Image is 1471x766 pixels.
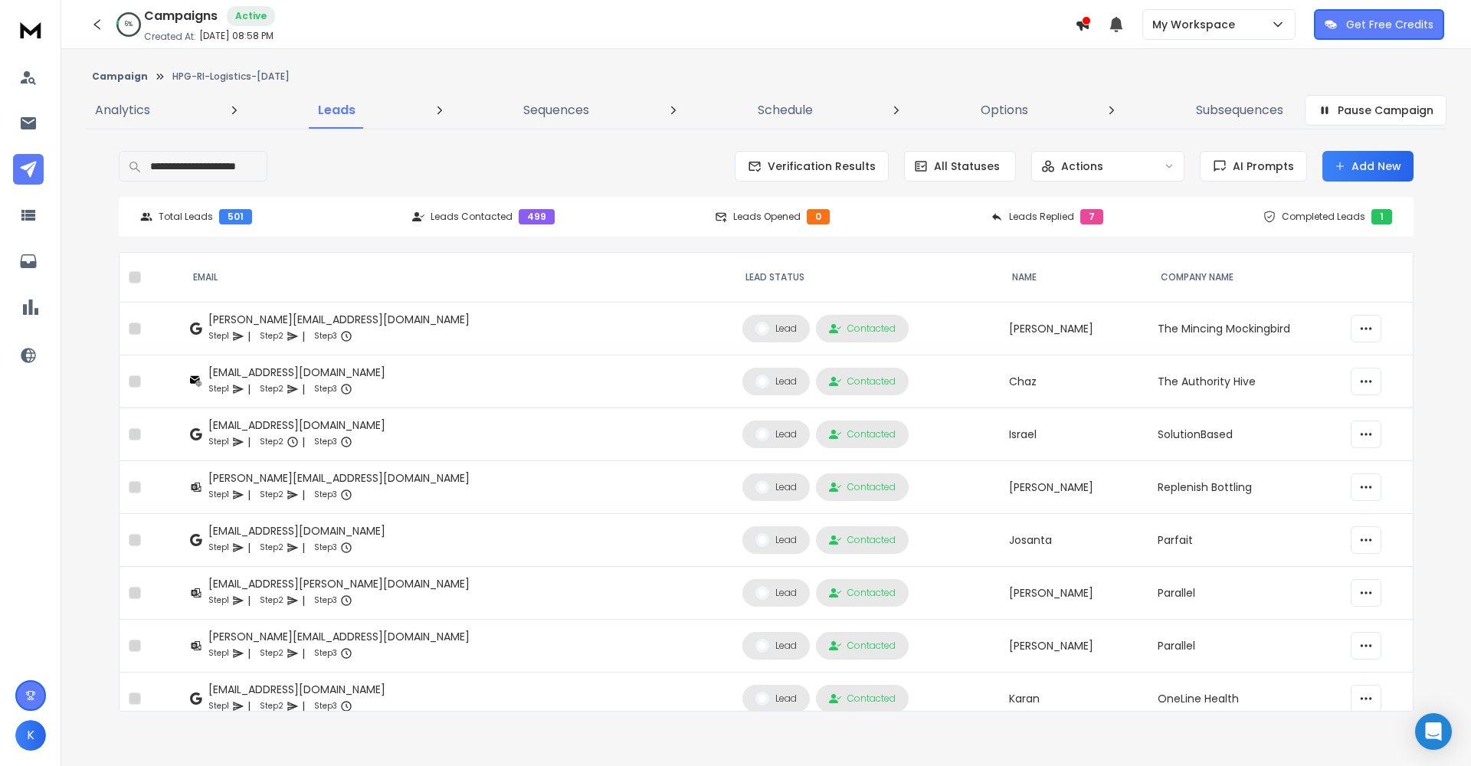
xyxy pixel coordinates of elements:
[755,322,797,336] div: Lead
[1282,211,1365,223] p: Completed Leads
[829,322,896,335] div: Contacted
[733,211,801,223] p: Leads Opened
[829,375,896,388] div: Contacted
[95,101,150,119] p: Analytics
[755,533,797,547] div: Lead
[934,159,1000,174] p: All Statuses
[219,209,252,224] div: 501
[1148,355,1342,408] td: The Authority Hive
[1152,17,1241,32] p: My Workspace
[1000,303,1148,355] td: [PERSON_NAME]
[247,434,251,450] p: |
[15,15,46,44] img: logo
[1148,567,1342,620] td: Parallel
[807,209,830,224] div: 0
[172,70,290,83] p: HPG-RI-Logistics-[DATE]
[755,480,797,494] div: Lead
[159,211,213,223] p: Total Leads
[829,692,896,705] div: Contacted
[735,151,889,182] button: Verification Results
[1415,713,1452,750] div: Open Intercom Messenger
[247,593,251,608] p: |
[302,434,305,450] p: |
[92,70,148,83] button: Campaign
[247,487,251,502] p: |
[208,540,229,555] p: Step 1
[199,30,274,42] p: [DATE] 08:58 PM
[144,31,196,43] p: Created At:
[144,7,218,25] h1: Campaigns
[1148,620,1342,673] td: Parallel
[733,253,1000,303] th: LEAD STATUS
[208,417,385,433] div: [EMAIL_ADDRESS][DOMAIN_NAME]
[125,20,133,29] p: 6 %
[208,365,385,380] div: [EMAIL_ADDRESS][DOMAIN_NAME]
[1314,9,1444,40] button: Get Free Credits
[302,699,305,714] p: |
[208,576,470,591] div: [EMAIL_ADDRESS][PERSON_NAME][DOMAIN_NAME]
[247,699,251,714] p: |
[523,101,589,119] p: Sequences
[514,92,598,129] a: Sequences
[981,101,1028,119] p: Options
[260,487,283,502] p: Step 2
[829,481,896,493] div: Contacted
[1148,461,1342,514] td: Replenish Bottling
[15,720,46,751] button: K
[314,646,337,661] p: Step 3
[260,699,283,714] p: Step 2
[260,646,283,661] p: Step 2
[260,593,283,608] p: Step 2
[314,487,337,502] p: Step 3
[1000,253,1148,303] th: NAME
[755,692,797,705] div: Lead
[302,646,305,661] p: |
[749,92,822,129] a: Schedule
[302,593,305,608] p: |
[1061,159,1103,174] p: Actions
[208,523,385,538] div: [EMAIL_ADDRESS][DOMAIN_NAME]
[208,487,229,502] p: Step 1
[318,101,355,119] p: Leads
[1305,95,1446,126] button: Pause Campaign
[1187,92,1292,129] a: Subsequences
[1148,514,1342,567] td: Parfait
[181,253,733,303] th: EMAIL
[260,381,283,397] p: Step 2
[247,381,251,397] p: |
[247,540,251,555] p: |
[1148,673,1342,725] td: OneLine Health
[302,540,305,555] p: |
[208,593,229,608] p: Step 1
[971,92,1037,129] a: Options
[1322,151,1414,182] button: Add New
[314,540,337,555] p: Step 3
[86,92,159,129] a: Analytics
[1000,461,1148,514] td: [PERSON_NAME]
[829,534,896,546] div: Contacted
[314,699,337,714] p: Step 3
[1371,209,1392,224] div: 1
[829,428,896,440] div: Contacted
[309,92,365,129] a: Leads
[1148,253,1342,303] th: Company Name
[1148,303,1342,355] td: The Mincing Mockingbird
[227,6,275,26] div: Active
[302,487,305,502] p: |
[247,329,251,344] p: |
[314,593,337,608] p: Step 3
[829,587,896,599] div: Contacted
[260,540,283,555] p: Step 2
[302,329,305,344] p: |
[1009,211,1074,223] p: Leads Replied
[208,381,229,397] p: Step 1
[208,629,470,644] div: [PERSON_NAME][EMAIL_ADDRESS][DOMAIN_NAME]
[314,381,337,397] p: Step 3
[519,209,555,224] div: 499
[1000,673,1148,725] td: Karan
[762,159,876,174] span: Verification Results
[314,329,337,344] p: Step 3
[1000,408,1148,461] td: Israel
